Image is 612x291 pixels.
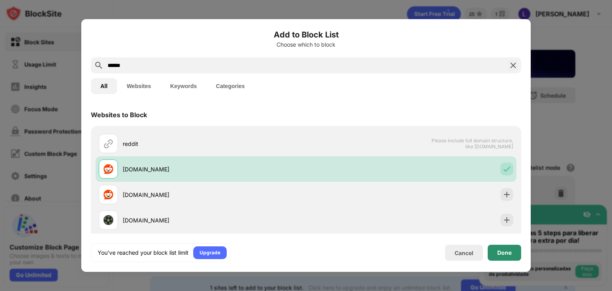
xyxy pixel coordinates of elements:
div: You’ve reached your block list limit [98,249,188,257]
div: reddit [123,140,306,148]
div: [DOMAIN_NAME] [123,165,306,173]
button: Categories [206,78,254,94]
h6: Add to Block List [91,29,521,41]
button: All [91,78,117,94]
img: favicons [104,215,113,225]
div: Upgrade [200,249,220,257]
img: search.svg [94,61,104,70]
div: Done [497,250,512,256]
img: search-close [508,61,518,70]
button: Keywords [161,78,206,94]
div: [DOMAIN_NAME] [123,216,306,224]
button: Websites [117,78,161,94]
img: url.svg [104,139,113,148]
div: [DOMAIN_NAME] [123,191,306,199]
span: Please include full domain structure, like [DOMAIN_NAME] [431,138,513,149]
div: Websites to Block [91,111,147,119]
div: Choose which to block [91,41,521,48]
img: favicons [104,164,113,174]
img: favicons [104,190,113,199]
div: Cancel [455,250,473,256]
